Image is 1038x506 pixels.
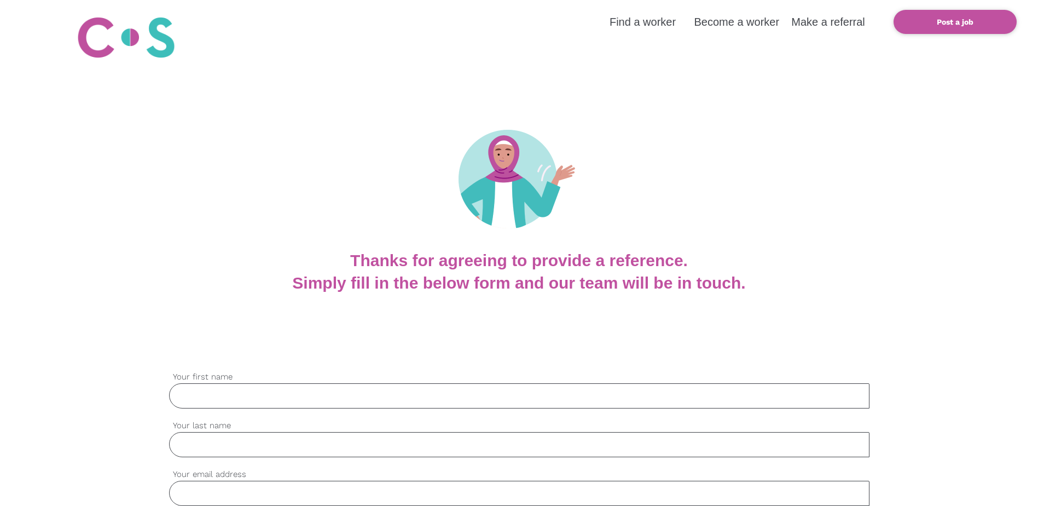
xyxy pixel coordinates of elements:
a: Become a worker [694,16,779,28]
label: Your email address [169,468,869,481]
label: Your first name [169,371,869,383]
a: Find a worker [610,16,676,28]
b: Thanks for agreeing to provide a reference. [350,251,688,269]
label: Your last name [169,419,869,432]
b: Post a job [937,18,973,26]
b: Simply fill in the below form and our team will be in touch. [292,274,745,292]
a: Post a job [894,10,1016,34]
a: Make a referral [791,16,865,28]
